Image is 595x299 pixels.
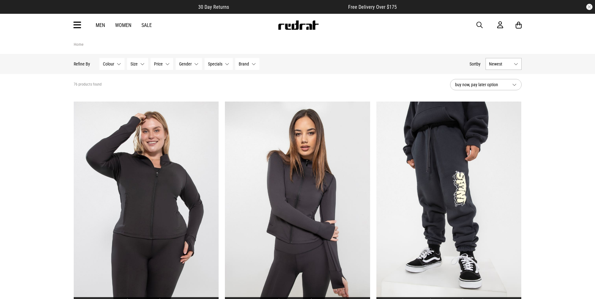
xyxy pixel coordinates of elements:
[205,58,233,70] button: Specials
[74,61,90,66] p: Refine By
[450,79,522,90] button: buy now, pay later option
[476,61,481,66] span: by
[115,22,131,28] a: Women
[470,60,481,68] button: Sortby
[99,58,125,70] button: Colour
[489,61,511,66] span: Newest
[235,58,259,70] button: Brand
[96,22,105,28] a: Men
[242,4,336,10] iframe: Customer reviews powered by Trustpilot
[151,58,173,70] button: Price
[208,61,222,66] span: Specials
[176,58,202,70] button: Gender
[455,81,507,88] span: buy now, pay later option
[154,61,163,66] span: Price
[198,4,229,10] span: 30 Day Returns
[348,4,397,10] span: Free Delivery Over $175
[486,58,522,70] button: Newest
[179,61,192,66] span: Gender
[74,82,102,87] span: 76 products found
[74,42,83,47] a: Home
[103,61,114,66] span: Colour
[130,61,138,66] span: Size
[127,58,148,70] button: Size
[239,61,249,66] span: Brand
[141,22,152,28] a: Sale
[278,20,319,30] img: Redrat logo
